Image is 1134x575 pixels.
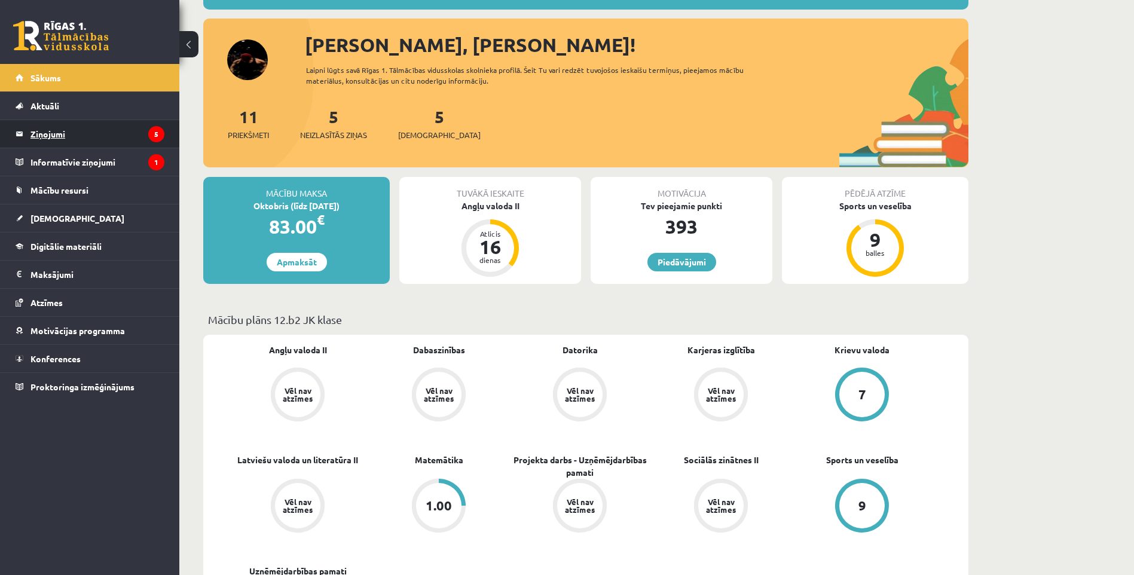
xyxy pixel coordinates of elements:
a: Sociālās zinātnes II [684,454,759,466]
i: 5 [148,126,164,142]
legend: Maksājumi [30,261,164,288]
a: Angļu valoda II Atlicis 16 dienas [399,200,581,279]
a: Sākums [16,64,164,91]
div: Sports un veselība [782,200,968,212]
a: Latviešu valoda un literatūra II [237,454,358,466]
span: [DEMOGRAPHIC_DATA] [398,129,481,141]
a: Vēl nav atzīmes [650,368,791,424]
a: [DEMOGRAPHIC_DATA] [16,204,164,232]
div: 16 [472,237,508,256]
span: Motivācijas programma [30,325,125,336]
div: Vēl nav atzīmes [422,387,456,402]
div: Vēl nav atzīmes [704,498,738,513]
div: 393 [591,212,772,241]
div: 9 [858,499,866,512]
a: Matemātika [415,454,463,466]
a: Vēl nav atzīmes [509,368,650,424]
div: Laipni lūgts savā Rīgas 1. Tālmācības vidusskolas skolnieka profilā. Šeit Tu vari redzēt tuvojošo... [306,65,765,86]
div: Atlicis [472,230,508,237]
div: Mācību maksa [203,177,390,200]
div: 7 [858,388,866,401]
a: Dabaszinības [413,344,465,356]
div: Vēl nav atzīmes [704,387,738,402]
span: Aktuāli [30,100,59,111]
div: 83.00 [203,212,390,241]
a: Mācību resursi [16,176,164,204]
legend: Informatīvie ziņojumi [30,148,164,176]
div: Motivācija [591,177,772,200]
div: [PERSON_NAME], [PERSON_NAME]! [305,30,968,59]
span: Digitālie materiāli [30,241,102,252]
div: Tuvākā ieskaite [399,177,581,200]
a: Informatīvie ziņojumi1 [16,148,164,176]
span: Mācību resursi [30,185,88,195]
a: Projekta darbs - Uzņēmējdarbības pamati [509,454,650,479]
span: Atzīmes [30,297,63,308]
a: Karjeras izglītība [687,344,755,356]
a: Vēl nav atzīmes [509,479,650,535]
a: Motivācijas programma [16,317,164,344]
a: Angļu valoda II [269,344,327,356]
div: Tev pieejamie punkti [591,200,772,212]
div: Vēl nav atzīmes [281,387,314,402]
i: 1 [148,154,164,170]
a: Vēl nav atzīmes [368,368,509,424]
div: 9 [857,230,893,249]
div: balles [857,249,893,256]
span: Konferences [30,353,81,364]
span: € [317,211,325,228]
a: Digitālie materiāli [16,233,164,260]
a: Aktuāli [16,92,164,120]
a: 9 [791,479,933,535]
p: Mācību plāns 12.b2 JK klase [208,311,964,328]
a: Atzīmes [16,289,164,316]
a: Vēl nav atzīmes [650,479,791,535]
a: 1.00 [368,479,509,535]
span: Proktoringa izmēģinājums [30,381,135,392]
div: 1.00 [426,499,452,512]
a: 5Neizlasītās ziņas [300,106,367,141]
span: Sākums [30,72,61,83]
span: Neizlasītās ziņas [300,129,367,141]
div: Vēl nav atzīmes [563,387,597,402]
a: Rīgas 1. Tālmācības vidusskola [13,21,109,51]
a: Sports un veselība 9 balles [782,200,968,279]
div: Angļu valoda II [399,200,581,212]
a: 7 [791,368,933,424]
span: Priekšmeti [228,129,269,141]
a: Konferences [16,345,164,372]
a: Apmaksāt [267,253,327,271]
a: Piedāvājumi [647,253,716,271]
span: [DEMOGRAPHIC_DATA] [30,213,124,224]
div: Pēdējā atzīme [782,177,968,200]
div: dienas [472,256,508,264]
a: Proktoringa izmēģinājums [16,373,164,400]
a: Datorika [563,344,598,356]
div: Oktobris (līdz [DATE]) [203,200,390,212]
div: Vēl nav atzīmes [563,498,597,513]
a: Maksājumi [16,261,164,288]
legend: Ziņojumi [30,120,164,148]
a: 11Priekšmeti [228,106,269,141]
a: 5[DEMOGRAPHIC_DATA] [398,106,481,141]
div: Vēl nav atzīmes [281,498,314,513]
a: Vēl nav atzīmes [227,479,368,535]
a: Ziņojumi5 [16,120,164,148]
a: Sports un veselība [826,454,898,466]
a: Krievu valoda [835,344,890,356]
a: Vēl nav atzīmes [227,368,368,424]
